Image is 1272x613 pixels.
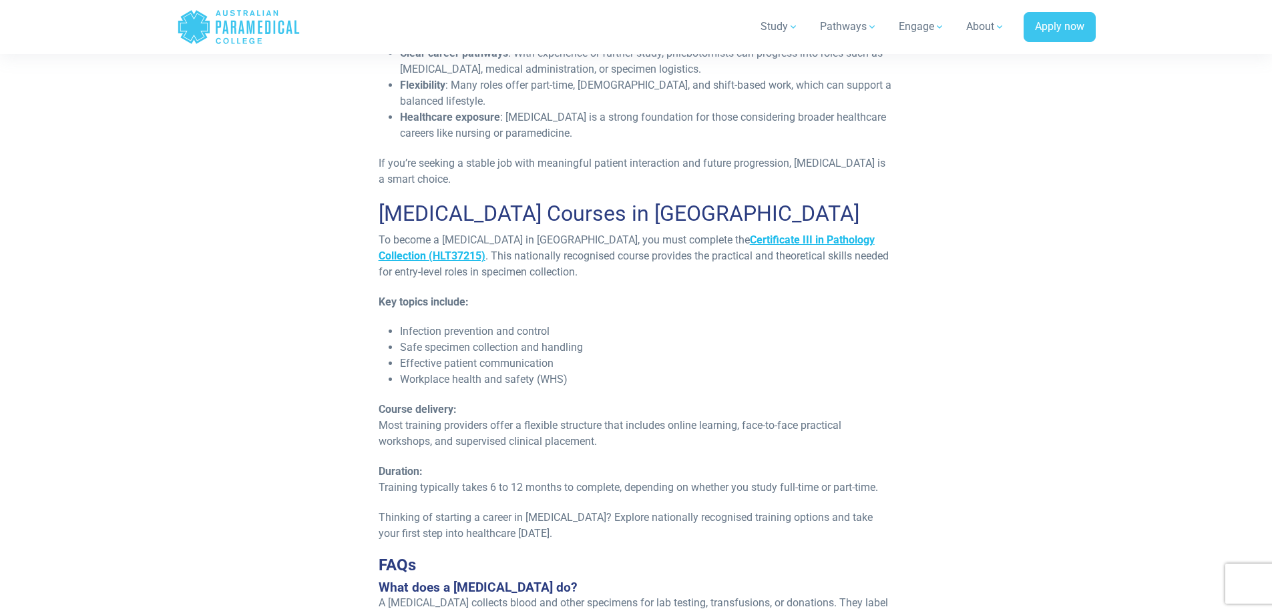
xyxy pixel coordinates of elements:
[400,356,894,372] li: Effective patient communication
[379,510,894,542] p: Thinking of starting a career in [MEDICAL_DATA]? Explore nationally recognised training options a...
[400,111,500,123] strong: Healthcare exposure
[812,8,885,45] a: Pathways
[379,232,894,280] p: To become a [MEDICAL_DATA] in [GEOGRAPHIC_DATA], you must complete the . This nationally recognis...
[400,340,894,356] li: Safe specimen collection and handling
[891,8,953,45] a: Engage
[379,465,423,478] strong: Duration:
[379,580,578,595] strong: What does a [MEDICAL_DATA] do?
[379,233,875,262] a: Certificate III in Pathology Collection (HLT37215)
[753,8,807,45] a: Study
[400,324,894,340] li: Infection prevention and control
[400,45,894,77] li: : With experience or further study, phlebotomists can progress into roles such as [MEDICAL_DATA],...
[379,402,894,450] p: Most training providers offer a flexible structure that includes online learning, face-to-face pr...
[958,8,1013,45] a: About
[400,79,445,91] strong: Flexibility
[379,464,894,496] p: Training typically takes 6 to 12 months to complete, depending on whether you study full-time or ...
[400,47,508,59] strong: Clear career pathways
[379,403,457,416] strong: Course delivery:
[379,201,859,226] span: [MEDICAL_DATA] Courses in [GEOGRAPHIC_DATA]
[379,155,894,187] p: If you’re seeking a stable job with meaningful patient interaction and future progression, [MEDIC...
[400,109,894,141] li: : [MEDICAL_DATA] is a strong foundation for those considering broader healthcare careers like nur...
[177,5,300,49] a: Australian Paramedical College
[400,77,894,109] li: : Many roles offer part-time, [DEMOGRAPHIC_DATA], and shift-based work, which can support a balan...
[400,372,894,388] li: Workplace health and safety (WHS)
[379,556,894,575] h3: FAQs
[1024,12,1096,43] a: Apply now
[379,295,469,308] strong: Key topics include:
